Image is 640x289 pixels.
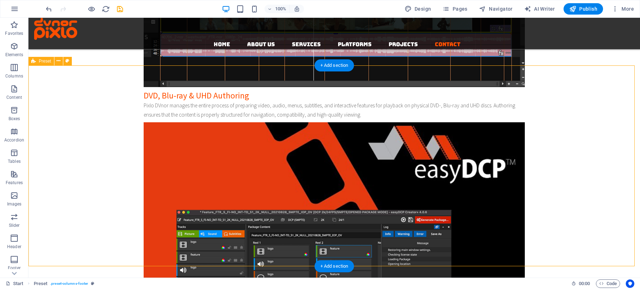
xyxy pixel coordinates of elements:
[599,279,617,288] span: Code
[405,5,431,12] span: Design
[521,3,558,15] button: AI Writer
[87,5,96,13] button: Click here to leave preview mode and continue editing
[6,95,22,100] p: Content
[626,279,634,288] button: Usercentrics
[7,244,21,250] p: Header
[39,59,51,63] span: Preset
[7,201,22,207] p: Images
[5,73,23,79] p: Columns
[402,3,434,15] div: Design (Ctrl+Alt+Y)
[5,31,23,36] p: Favorites
[9,116,20,122] p: Boxes
[9,223,20,228] p: Slider
[315,260,354,272] div: + Add section
[101,5,110,13] button: reload
[479,5,513,12] span: Navigator
[50,279,88,288] span: . preset-columns-footer
[45,5,53,13] i: Undo: Change text (Ctrl+Z)
[265,5,290,13] button: 100%
[294,6,300,12] i: On resize automatically adjust zoom level to fit chosen device.
[569,5,597,12] span: Publish
[34,279,95,288] nav: breadcrumb
[34,279,48,288] span: Click to select. Double-click to edit
[275,5,287,13] h6: 100%
[524,5,555,12] span: AI Writer
[612,5,634,12] span: More
[4,137,24,143] p: Accordion
[8,159,21,164] p: Tables
[6,279,23,288] a: Click to cancel selection. Double-click to open Pages
[571,279,590,288] h6: Session time
[442,5,467,12] span: Pages
[402,3,434,15] button: Design
[5,52,23,58] p: Elements
[579,279,590,288] span: 00 00
[8,265,21,271] p: Footer
[564,3,603,15] button: Publish
[91,282,94,285] i: This element is a customizable preset
[6,180,23,186] p: Features
[315,59,354,71] div: + Add section
[116,5,124,13] button: save
[44,5,53,13] button: undo
[439,3,470,15] button: Pages
[476,3,516,15] button: Navigator
[596,279,620,288] button: Code
[102,5,110,13] i: Reload page
[609,3,637,15] button: More
[584,281,585,286] span: :
[116,5,124,13] i: Save (Ctrl+S)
